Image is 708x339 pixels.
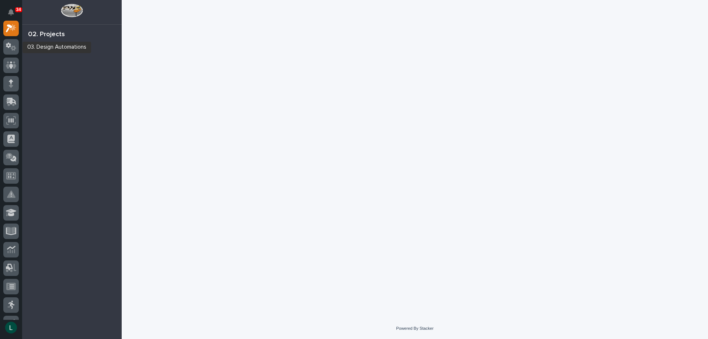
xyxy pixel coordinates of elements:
[16,7,21,12] p: 34
[61,4,83,17] img: Workspace Logo
[28,31,65,39] div: 02. Projects
[396,326,433,331] a: Powered By Stacker
[3,320,19,335] button: users-avatar
[9,9,19,21] div: Notifications34
[3,4,19,20] button: Notifications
